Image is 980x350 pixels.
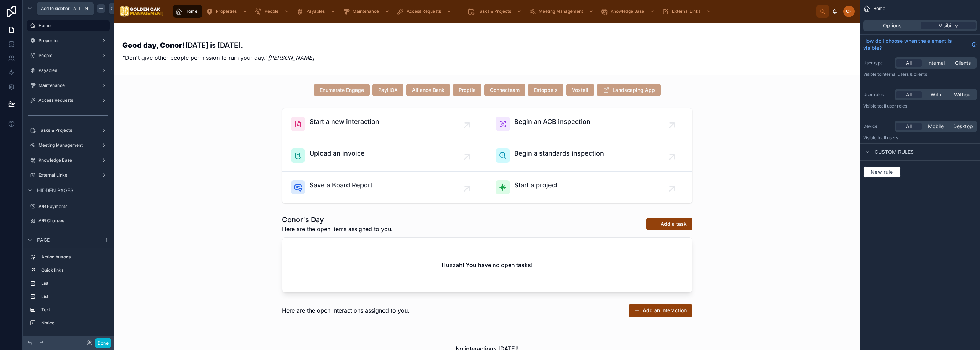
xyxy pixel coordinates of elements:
[38,68,98,73] label: Payables
[123,41,185,49] strong: Good day, Conor!
[38,218,108,224] label: A/R Charges
[863,166,901,178] button: New rule
[27,80,110,91] a: Maintenance
[38,204,108,209] label: A/R Payments
[41,281,107,286] label: List
[170,4,816,19] div: scrollable content
[863,37,969,52] span: How do I choose when the element is visible?
[27,65,110,76] a: Payables
[83,6,89,11] span: N
[265,9,278,14] span: People
[27,140,110,151] a: Meeting Management
[883,22,901,29] span: Options
[954,91,972,98] span: Without
[27,125,110,136] a: Tasks & Projects
[863,72,977,77] p: Visible to
[881,72,927,77] span: Internal users & clients
[465,5,525,18] a: Tasks & Projects
[881,135,898,140] span: all users
[863,135,977,141] p: Visible to
[27,20,110,31] a: Home
[185,9,197,14] span: Home
[873,6,885,11] span: Home
[875,148,914,156] span: Custom rules
[939,22,958,29] span: Visibility
[37,236,50,244] span: Page
[906,59,912,67] span: All
[173,5,202,18] a: Home
[120,6,164,17] img: App logo
[611,9,644,14] span: Knowledge Base
[41,254,107,260] label: Action buttons
[906,123,912,130] span: All
[928,123,944,130] span: Mobile
[599,5,658,18] a: Knowledge Base
[38,98,98,103] label: Access Requests
[41,294,107,299] label: List
[41,307,107,313] label: Text
[527,5,597,18] a: Meeting Management
[252,5,293,18] a: People
[123,40,314,51] h3: [DATE] is [DATE].
[868,169,896,175] span: New rule
[863,92,892,98] label: User roles
[73,6,81,11] span: Alt
[27,229,110,241] a: My Profile
[268,54,314,61] em: [PERSON_NAME]
[955,59,971,67] span: Clients
[38,53,98,58] label: People
[407,9,441,14] span: Access Requests
[340,5,393,18] a: Maintenance
[931,91,941,98] span: With
[38,23,105,28] label: Home
[38,157,98,163] label: Knowledge Base
[38,83,98,88] label: Maintenance
[27,169,110,181] a: External Links
[294,5,339,18] a: Payables
[846,9,852,14] span: CF
[38,142,98,148] label: Meeting Management
[395,5,455,18] a: Access Requests
[38,38,98,43] label: Properties
[204,5,251,18] a: Properties
[27,215,110,226] a: A/R Charges
[216,9,237,14] span: Properties
[906,91,912,98] span: All
[95,338,111,348] button: Done
[23,248,114,336] div: scrollable content
[27,95,110,106] a: Access Requests
[478,9,511,14] span: Tasks & Projects
[41,320,107,326] label: Notice
[353,9,379,14] span: Maintenance
[41,6,70,11] span: Add to sidebar
[927,59,945,67] span: Internal
[27,155,110,166] a: Knowledge Base
[660,5,715,18] a: External Links
[539,9,583,14] span: Meeting Management
[863,37,977,52] a: How do I choose when the element is visible?
[306,9,325,14] span: Payables
[953,123,973,130] span: Desktop
[123,53,314,62] p: "Don't give other people permission to ruin your day."
[38,172,98,178] label: External Links
[863,60,892,66] label: User type
[27,50,110,61] a: People
[41,267,107,273] label: Quick links
[881,103,907,109] span: All user roles
[38,127,98,133] label: Tasks & Projects
[863,124,892,129] label: Device
[27,35,110,46] a: Properties
[27,201,110,212] a: A/R Payments
[863,103,977,109] p: Visible to
[37,187,73,194] span: Hidden pages
[672,9,700,14] span: External Links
